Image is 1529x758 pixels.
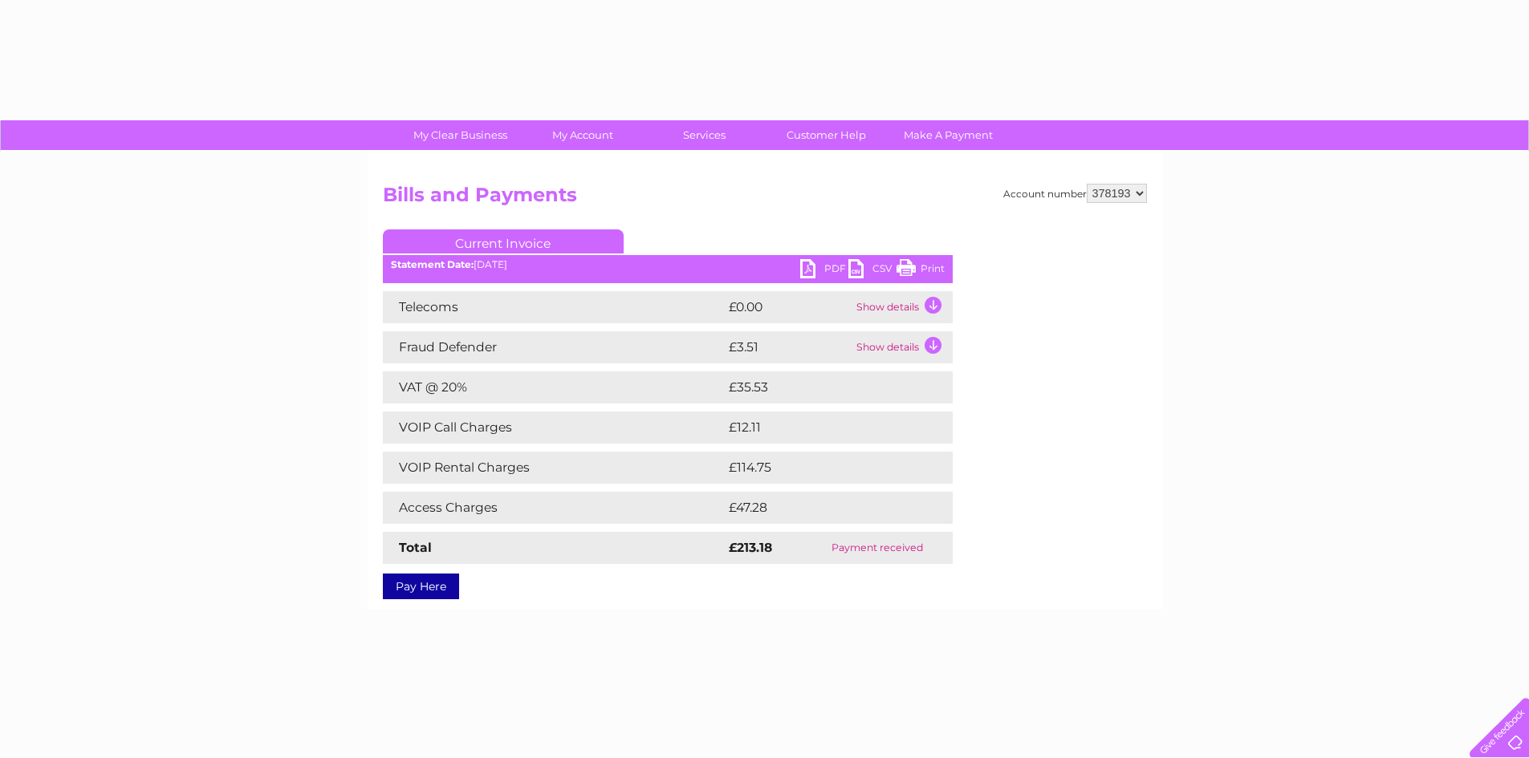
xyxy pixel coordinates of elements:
[800,259,848,282] a: PDF
[391,258,474,270] b: Statement Date:
[383,291,725,323] td: Telecoms
[383,411,725,444] td: VOIP Call Charges
[848,259,897,282] a: CSV
[852,291,953,323] td: Show details
[516,120,649,150] a: My Account
[638,120,771,150] a: Services
[383,371,725,403] td: VAT @ 20%
[725,371,920,403] td: £35.53
[383,229,624,253] a: Current Invoice
[394,120,527,150] a: My Clear Business
[383,492,725,524] td: Access Charges
[760,120,893,150] a: Customer Help
[383,259,953,270] div: [DATE]
[725,452,921,484] td: £114.75
[383,452,725,484] td: VOIP Rental Charges
[802,532,952,564] td: Payment received
[725,411,915,444] td: £12.11
[383,331,725,363] td: Fraud Defender
[852,331,953,363] td: Show details
[1003,184,1147,203] div: Account number
[882,120,1015,150] a: Make A Payment
[729,540,772,555] strong: £213.18
[383,574,459,599] a: Pay Here
[897,259,945,282] a: Print
[725,331,852,363] td: £3.51
[383,184,1147,214] h2: Bills and Payments
[399,540,432,555] strong: Total
[725,291,852,323] td: £0.00
[725,492,919,524] td: £47.28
